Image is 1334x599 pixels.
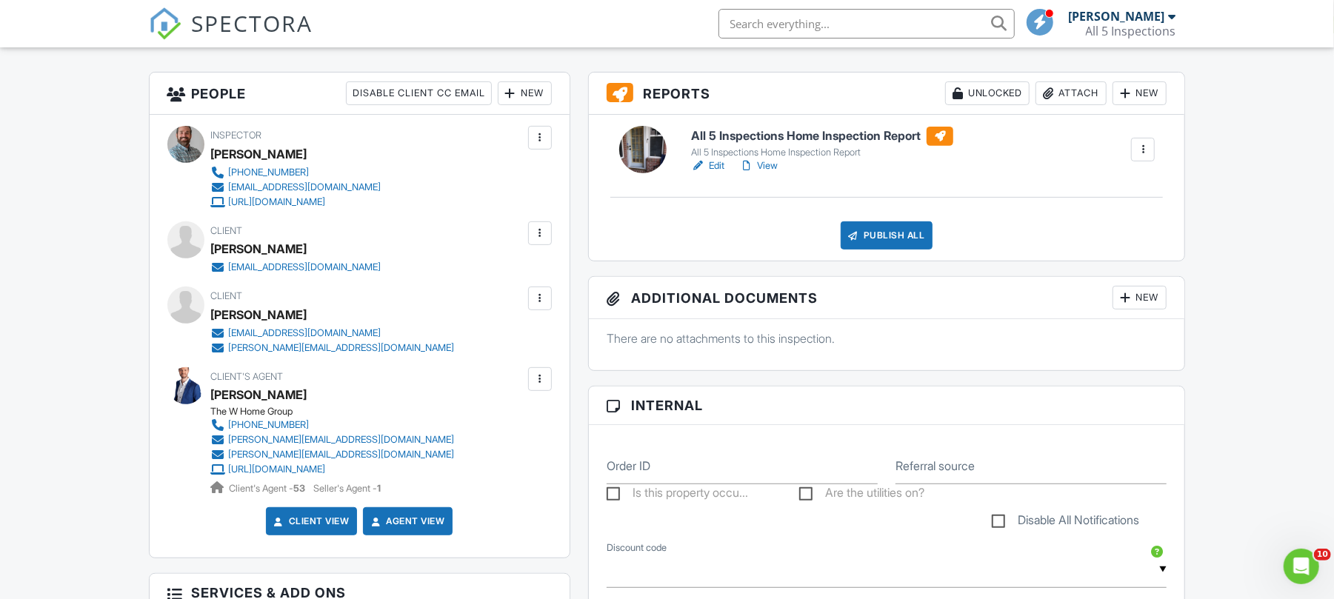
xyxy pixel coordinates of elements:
div: Unlocked [945,81,1030,105]
div: All 5 Inspections Home Inspection Report [691,147,953,158]
label: Discount code [607,541,667,555]
a: [PERSON_NAME][EMAIL_ADDRESS][DOMAIN_NAME] [211,432,455,447]
a: [URL][DOMAIN_NAME] [211,462,455,477]
span: Client's Agent - [230,483,308,494]
img: The Best Home Inspection Software - Spectora [149,7,181,40]
a: [PHONE_NUMBER] [211,165,381,180]
div: [PERSON_NAME][EMAIL_ADDRESS][DOMAIN_NAME] [229,434,455,446]
div: New [1113,81,1167,105]
a: Edit [691,158,724,173]
a: All 5 Inspections Home Inspection Report All 5 Inspections Home Inspection Report [691,127,953,159]
div: [EMAIL_ADDRESS][DOMAIN_NAME] [229,181,381,193]
div: [URL][DOMAIN_NAME] [229,464,326,475]
div: [EMAIL_ADDRESS][DOMAIN_NAME] [229,261,381,273]
strong: 1 [378,483,381,494]
a: View [739,158,778,173]
span: Client [211,225,243,236]
label: Is this property occupied? [607,486,748,504]
div: [PHONE_NUMBER] [229,167,310,178]
a: [PERSON_NAME][EMAIL_ADDRESS][DOMAIN_NAME] [211,341,455,355]
span: SPECTORA [192,7,313,39]
div: [PERSON_NAME] [211,143,307,165]
div: New [498,81,552,105]
div: The W Home Group [211,406,467,418]
a: [EMAIL_ADDRESS][DOMAIN_NAME] [211,260,381,275]
label: Are the utilities on? [799,486,924,504]
label: Order ID [607,458,650,474]
label: Referral source [896,458,975,474]
a: SPECTORA [149,20,313,51]
span: Client's Agent [211,371,284,382]
div: [PHONE_NUMBER] [229,419,310,431]
div: [EMAIL_ADDRESS][DOMAIN_NAME] [229,327,381,339]
h3: Reports [589,73,1185,115]
label: Disable All Notifications [992,513,1139,532]
div: [URL][DOMAIN_NAME] [229,196,326,208]
a: [PHONE_NUMBER] [211,418,455,432]
div: [PERSON_NAME] [211,304,307,326]
div: Publish All [841,221,933,250]
iframe: Intercom live chat [1284,549,1319,584]
a: [EMAIL_ADDRESS][DOMAIN_NAME] [211,326,455,341]
span: Seller's Agent - [314,483,381,494]
strong: 53 [294,483,306,494]
h3: Additional Documents [589,277,1185,319]
a: [URL][DOMAIN_NAME] [211,195,381,210]
a: Client View [271,514,350,529]
div: Attach [1035,81,1107,105]
a: Agent View [368,514,444,529]
span: Inspector [211,130,262,141]
h6: All 5 Inspections Home Inspection Report [691,127,953,146]
p: There are no attachments to this inspection. [607,330,1167,347]
a: [PERSON_NAME] [211,384,307,406]
a: [PERSON_NAME][EMAIL_ADDRESS][DOMAIN_NAME] [211,447,455,462]
span: Client [211,290,243,301]
div: Disable Client CC Email [346,81,492,105]
span: 10 [1314,549,1331,560]
div: New [1113,286,1167,309]
div: [PERSON_NAME][EMAIL_ADDRESS][DOMAIN_NAME] [229,449,455,461]
div: [PERSON_NAME][EMAIL_ADDRESS][DOMAIN_NAME] [229,342,455,354]
a: [EMAIL_ADDRESS][DOMAIN_NAME] [211,180,381,195]
h3: Internal [589,386,1185,425]
div: All 5 Inspections [1086,24,1176,39]
div: [PERSON_NAME] [1069,9,1165,24]
div: [PERSON_NAME] [211,238,307,260]
h3: People [150,73,570,115]
input: Search everything... [718,9,1015,39]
